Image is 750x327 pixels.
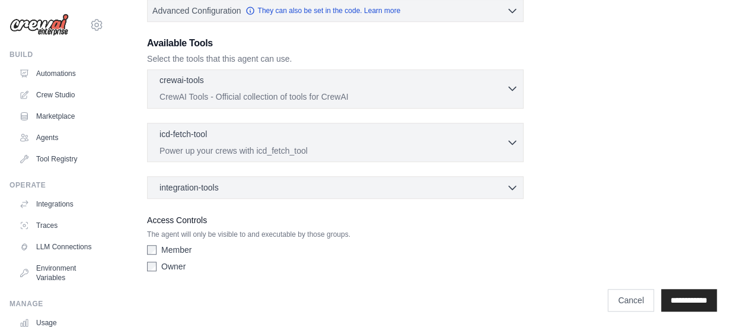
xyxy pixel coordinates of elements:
label: Access Controls [147,213,524,227]
div: Manage [9,299,104,309]
p: CrewAI Tools - Official collection of tools for CrewAI [159,91,506,103]
p: Power up your crews with icd_fetch_tool [159,145,506,157]
a: Crew Studio [14,85,104,104]
button: crewai-tools CrewAI Tools - Official collection of tools for CrewAI [152,74,518,103]
p: crewai-tools [159,74,204,86]
a: Automations [14,64,104,83]
a: Traces [14,216,104,235]
p: The agent will only be visible to and executable by those groups. [147,230,524,239]
a: Tool Registry [14,150,104,169]
span: Advanced Configuration [152,5,241,17]
div: Build [9,50,104,59]
a: LLM Connections [14,237,104,256]
a: Integrations [14,195,104,214]
a: Agents [14,128,104,147]
button: icd-fetch-tool Power up your crews with icd_fetch_tool [152,128,518,157]
label: Owner [161,261,186,272]
a: Cancel [608,289,654,312]
label: Member [161,244,192,256]
h3: Available Tools [147,36,524,50]
button: integration-tools [152,182,518,193]
p: icd-fetch-tool [159,128,207,140]
img: Logo [9,14,69,36]
div: Operate [9,180,104,190]
a: Environment Variables [14,259,104,287]
p: Select the tools that this agent can use. [147,53,524,65]
a: They can also be set in the code. Learn more [245,6,400,15]
span: integration-tools [159,182,219,193]
a: Marketplace [14,107,104,126]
